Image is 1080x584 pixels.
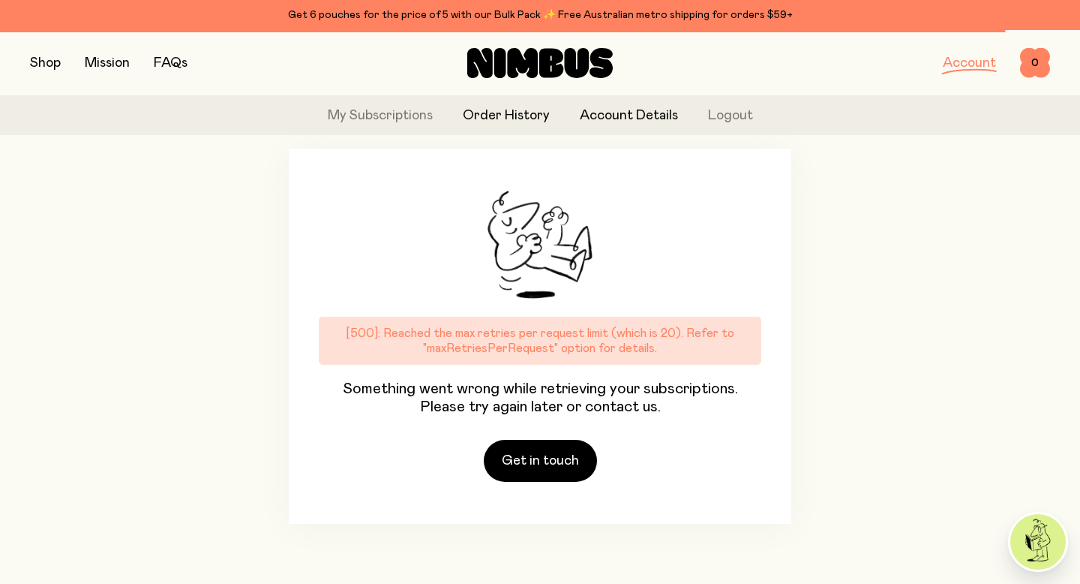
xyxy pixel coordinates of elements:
a: Mission [85,56,130,70]
a: Account Details [580,106,678,126]
button: Logout [708,106,753,126]
a: Get in touch [484,440,597,482]
a: Account [943,56,996,70]
div: [500]: Reached the max retries per request limit (which is 20). Refer to "maxRetriesPerRequest" o... [319,317,761,365]
button: 0 [1020,48,1050,78]
a: FAQs [154,56,187,70]
a: My Subscriptions [328,106,433,126]
div: Get 6 pouches for the price of 5 with our Bulk Pack ✨ Free Australian metro shipping for orders $59+ [30,6,1050,24]
a: Order History [463,106,550,126]
span: Something went wrong while retrieving your subscriptions. Please try again later or contact us. [319,380,761,416]
img: agent [1010,514,1066,570]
